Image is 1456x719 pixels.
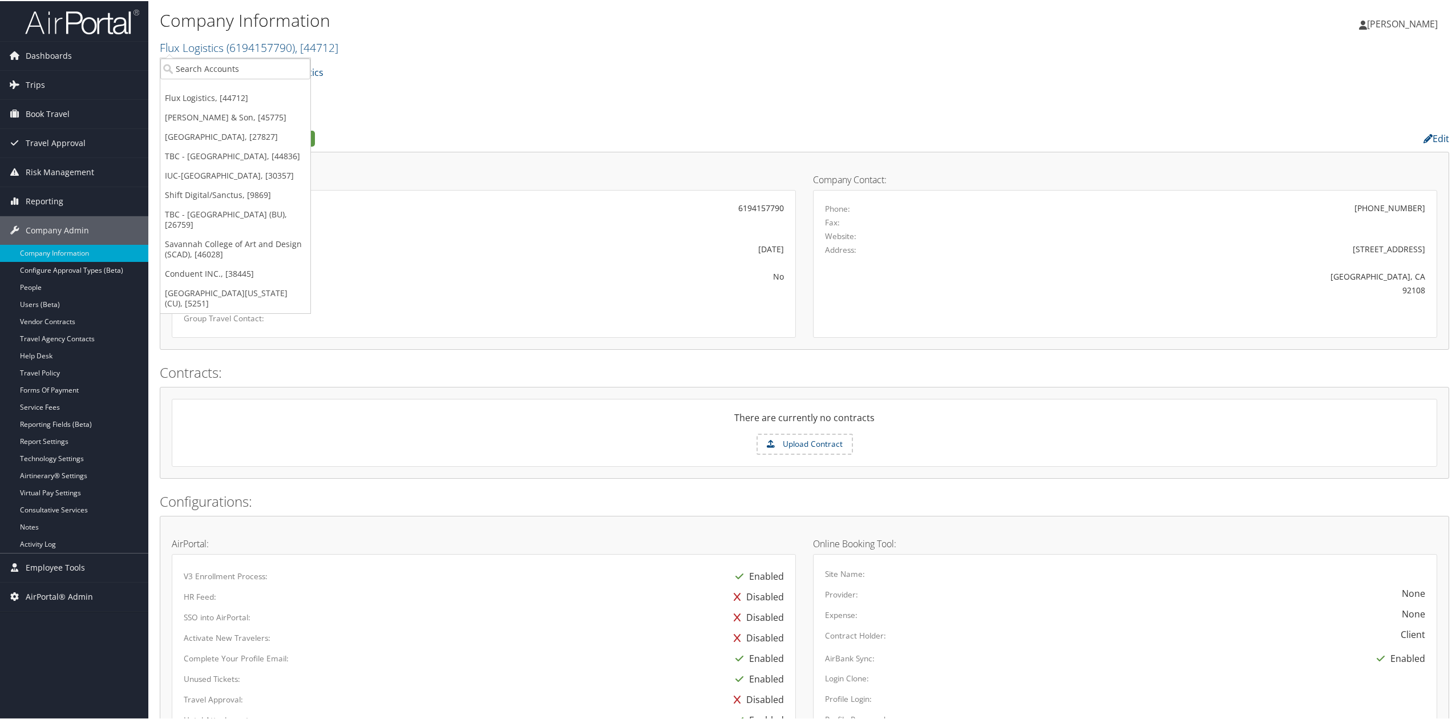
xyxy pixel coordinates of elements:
[825,229,856,241] label: Website:
[730,647,784,668] div: Enabled
[825,243,856,255] label: Address:
[813,174,1437,183] h4: Company Contact:
[825,672,869,683] label: Login Clone:
[25,7,139,34] img: airportal-logo.png
[172,410,1437,433] div: There are currently no contracts
[813,538,1437,547] h4: Online Booking Tool:
[160,184,310,204] a: Shift Digital/Sanctus, [9869]
[184,672,240,684] label: Unused Tickets:
[160,107,310,126] a: [PERSON_NAME] & Son, [45775]
[1367,17,1438,29] span: [PERSON_NAME]
[26,186,63,215] span: Reporting
[980,283,1426,295] div: 92108
[184,569,268,581] label: V3 Enrollment Process:
[1354,201,1425,213] div: [PHONE_NUMBER]
[160,362,1449,381] h2: Contracts:
[728,627,784,647] div: Disabled
[26,128,86,156] span: Travel Approval
[980,269,1426,281] div: [GEOGRAPHIC_DATA], CA
[160,233,310,263] a: Savannah College of Art and Design (SCAD), [46028]
[26,581,93,610] span: AirPortal® Admin
[1402,585,1425,599] div: None
[825,629,886,640] label: Contract Holder:
[825,567,865,579] label: Site Name:
[26,99,70,127] span: Book Travel
[160,204,310,233] a: TBC - [GEOGRAPHIC_DATA] (BU), [26759]
[1402,606,1425,620] div: None
[26,157,94,185] span: Risk Management
[160,491,1449,510] h2: Configurations:
[160,127,1014,147] h2: Company Profile:
[728,585,784,606] div: Disabled
[160,126,310,146] a: [GEOGRAPHIC_DATA], [27827]
[825,692,872,704] label: Profile Login:
[160,7,1020,31] h1: Company Information
[728,606,784,627] div: Disabled
[758,434,852,453] label: Upload Contract
[227,39,295,54] span: ( 6194157790 )
[730,565,784,585] div: Enabled
[26,552,85,581] span: Employee Tools
[390,269,784,281] div: No
[1359,6,1449,40] a: [PERSON_NAME]
[172,174,796,183] h4: Account Details:
[980,242,1426,254] div: [STREET_ADDRESS]
[160,57,310,78] input: Search Accounts
[184,693,243,704] label: Travel Approval:
[295,39,338,54] span: , [ 44712 ]
[825,202,850,213] label: Phone:
[1401,627,1425,640] div: Client
[160,263,310,282] a: Conduent INC., [38445]
[184,631,270,643] label: Activate New Travelers:
[172,538,796,547] h4: AirPortal:
[184,652,289,663] label: Complete Your Profile Email:
[184,312,373,323] label: Group Travel Contact:
[160,165,310,184] a: IUC-[GEOGRAPHIC_DATA], [30357]
[26,70,45,98] span: Trips
[730,668,784,688] div: Enabled
[825,588,858,599] label: Provider:
[390,242,784,254] div: [DATE]
[26,215,89,244] span: Company Admin
[184,590,216,601] label: HR Feed:
[825,652,875,663] label: AirBank Sync:
[1371,647,1425,668] div: Enabled
[825,608,858,620] label: Expense:
[825,216,840,227] label: Fax:
[160,87,310,107] a: Flux Logistics, [44712]
[26,41,72,69] span: Dashboards
[184,611,250,622] label: SSO into AirPortal:
[390,201,784,213] div: 6194157790
[160,146,310,165] a: TBC - [GEOGRAPHIC_DATA], [44836]
[1423,131,1449,144] a: Edit
[728,688,784,709] div: Disabled
[160,282,310,312] a: [GEOGRAPHIC_DATA][US_STATE] (CU), [5251]
[160,39,338,54] a: Flux Logistics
